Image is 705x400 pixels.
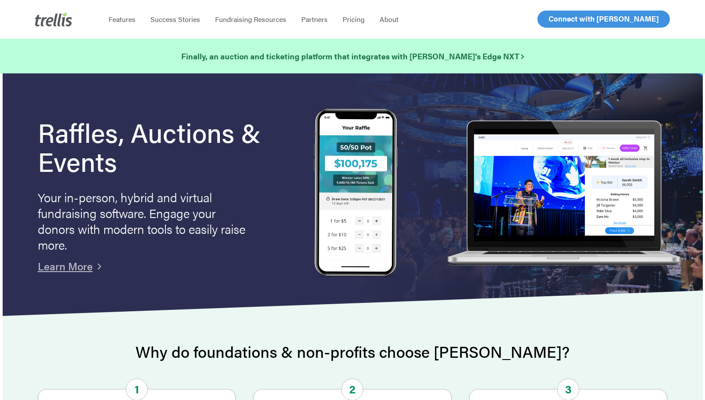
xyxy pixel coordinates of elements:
[314,109,398,279] img: Trellis Raffles, Auctions and Event Fundraising
[442,120,685,267] img: rafflelaptop_mac_optim.png
[38,258,93,273] a: Learn More
[181,51,524,62] strong: Finally, an auction and ticketing platform that integrates with [PERSON_NAME]’s Edge NXT
[38,189,249,252] p: Your in-person, hybrid and virtual fundraising software. Engage your donors with modern tools to ...
[38,343,668,360] h2: Why do foundations & non-profits choose [PERSON_NAME]?
[343,14,365,24] span: Pricing
[143,15,208,24] a: Success Stories
[548,13,659,24] span: Connect with [PERSON_NAME]
[537,11,670,28] a: Connect with [PERSON_NAME]
[101,15,143,24] a: Features
[372,15,406,24] a: About
[380,14,398,24] span: About
[294,15,335,24] a: Partners
[38,117,286,175] h1: Raffles, Auctions & Events
[215,14,286,24] span: Fundraising Resources
[208,15,294,24] a: Fundraising Resources
[109,14,135,24] span: Features
[35,12,72,26] img: Trellis
[335,15,372,24] a: Pricing
[301,14,328,24] span: Partners
[150,14,200,24] span: Success Stories
[181,50,524,62] a: Finally, an auction and ticketing platform that integrates with [PERSON_NAME]’s Edge NXT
